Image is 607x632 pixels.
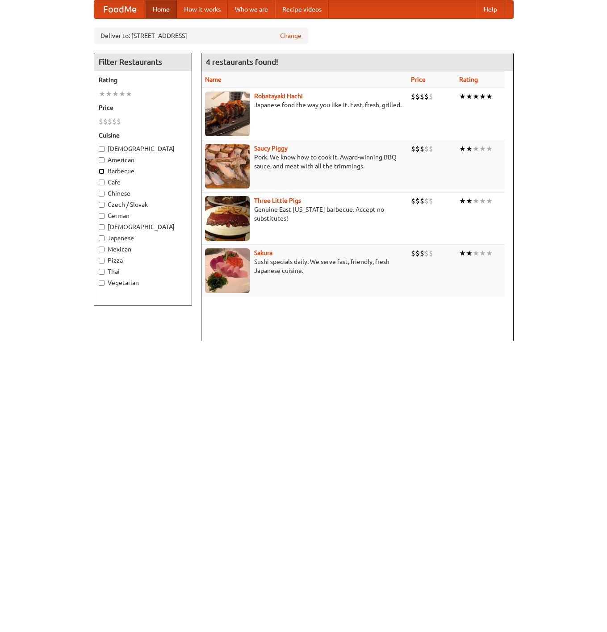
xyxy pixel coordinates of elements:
label: Chinese [99,189,187,198]
li: $ [108,117,112,126]
li: $ [429,196,433,206]
li: ★ [486,92,493,101]
img: saucy.jpg [205,144,250,188]
li: ★ [112,89,119,99]
input: German [99,213,105,219]
li: ★ [459,196,466,206]
a: FoodMe [94,0,146,18]
input: Cafe [99,180,105,185]
li: ★ [479,144,486,154]
label: Thai [99,267,187,276]
li: $ [411,144,415,154]
label: American [99,155,187,164]
p: Pork. We know how to cook it. Award-winning BBQ sauce, and meat with all the trimmings. [205,153,404,171]
li: ★ [473,248,479,258]
img: sakura.jpg [205,248,250,293]
li: ★ [466,144,473,154]
h5: Cuisine [99,131,187,140]
li: $ [411,248,415,258]
li: ★ [105,89,112,99]
a: Saucy Piggy [254,145,288,152]
li: $ [420,92,424,101]
a: Robatayaki Hachi [254,92,303,100]
img: robatayaki.jpg [205,92,250,136]
li: ★ [466,92,473,101]
input: Thai [99,269,105,275]
input: Pizza [99,258,105,264]
li: ★ [466,196,473,206]
li: $ [429,248,433,258]
input: Chinese [99,191,105,197]
li: $ [415,248,420,258]
li: $ [429,144,433,154]
li: $ [429,92,433,101]
label: [DEMOGRAPHIC_DATA] [99,144,187,153]
h4: Filter Restaurants [94,53,192,71]
li: ★ [486,144,493,154]
li: $ [424,248,429,258]
a: Sakura [254,249,272,256]
a: Three Little Pigs [254,197,301,204]
h5: Rating [99,75,187,84]
a: Help [477,0,504,18]
li: $ [420,248,424,258]
li: $ [424,92,429,101]
li: $ [411,196,415,206]
li: ★ [119,89,126,99]
div: Deliver to: [STREET_ADDRESS] [94,28,308,44]
a: Recipe videos [275,0,329,18]
img: littlepigs.jpg [205,196,250,241]
input: Czech / Slovak [99,202,105,208]
li: ★ [466,248,473,258]
a: Name [205,76,222,83]
h5: Price [99,103,187,112]
li: ★ [473,144,479,154]
label: Mexican [99,245,187,254]
li: ★ [486,196,493,206]
input: Barbecue [99,168,105,174]
li: ★ [459,144,466,154]
ng-pluralize: 4 restaurants found! [206,58,278,66]
input: [DEMOGRAPHIC_DATA] [99,224,105,230]
li: ★ [473,92,479,101]
a: Rating [459,76,478,83]
li: ★ [126,89,132,99]
label: Czech / Slovak [99,200,187,209]
p: Japanese food the way you like it. Fast, fresh, grilled. [205,100,404,109]
li: ★ [473,196,479,206]
label: Vegetarian [99,278,187,287]
li: $ [424,144,429,154]
li: ★ [459,92,466,101]
li: $ [420,144,424,154]
a: Home [146,0,177,18]
li: $ [117,117,121,126]
a: Price [411,76,426,83]
li: $ [112,117,117,126]
li: $ [424,196,429,206]
label: [DEMOGRAPHIC_DATA] [99,222,187,231]
li: ★ [479,196,486,206]
li: ★ [479,248,486,258]
label: Cafe [99,178,187,187]
li: $ [420,196,424,206]
li: $ [415,196,420,206]
a: Change [280,31,301,40]
li: ★ [99,89,105,99]
label: German [99,211,187,220]
label: Barbecue [99,167,187,176]
label: Japanese [99,234,187,243]
p: Genuine East [US_STATE] barbecue. Accept no substitutes! [205,205,404,223]
input: Vegetarian [99,280,105,286]
li: $ [411,92,415,101]
li: ★ [479,92,486,101]
a: Who we are [228,0,275,18]
li: $ [99,117,103,126]
label: Pizza [99,256,187,265]
input: American [99,157,105,163]
input: Japanese [99,235,105,241]
li: ★ [486,248,493,258]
